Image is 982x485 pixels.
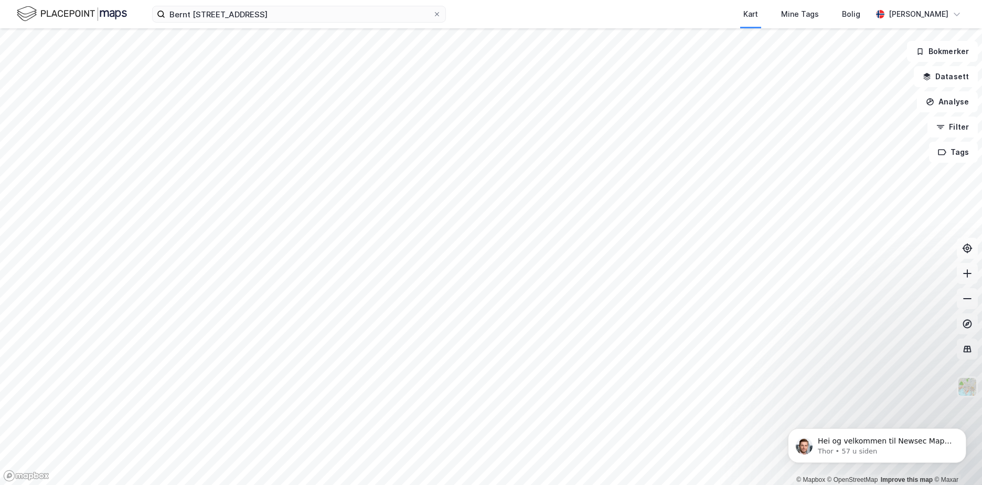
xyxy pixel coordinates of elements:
a: Mapbox homepage [3,470,49,482]
img: logo.f888ab2527a4732fd821a326f86c7f29.svg [17,5,127,23]
div: [PERSON_NAME] [889,8,948,20]
div: Mine Tags [781,8,819,20]
a: Mapbox [796,476,825,483]
div: Bolig [842,8,860,20]
a: Improve this map [881,476,933,483]
button: Bokmerker [907,41,978,62]
span: Hei og velkommen til Newsec Maps, Siri 🥳 Om det er du lurer på så kan du enkelt chatte direkte me... [46,30,179,81]
button: Analyse [917,91,978,112]
input: Søk på adresse, matrikkel, gårdeiere, leietakere eller personer [165,6,433,22]
button: Tags [929,142,978,163]
p: Message from Thor, sent 57 u siden [46,40,181,50]
iframe: Intercom notifications melding [772,406,982,480]
img: Z [957,377,977,397]
div: Kart [743,8,758,20]
a: OpenStreetMap [827,476,878,483]
button: Filter [927,117,978,138]
button: Datasett [914,66,978,87]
